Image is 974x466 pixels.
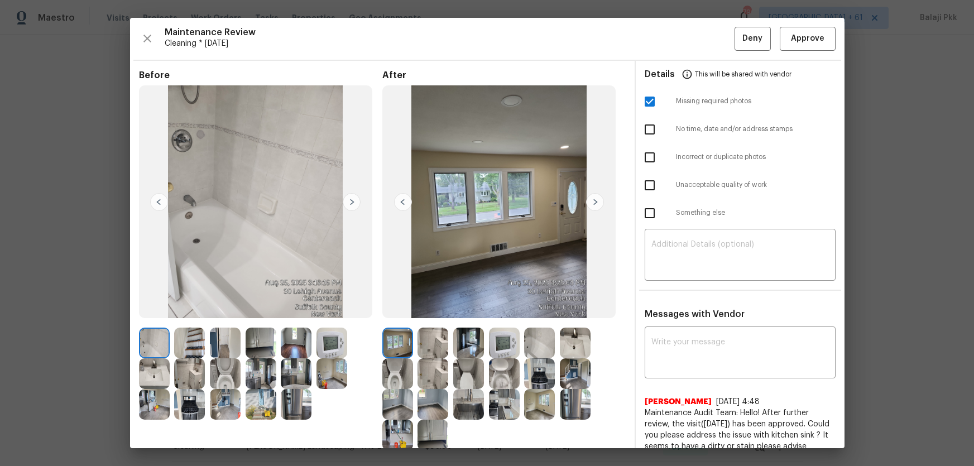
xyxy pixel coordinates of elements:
[676,180,836,190] span: Unacceptable quality of work
[636,199,845,227] div: Something else
[636,116,845,143] div: No time, date and/or address stamps
[165,27,735,38] span: Maintenance Review
[735,27,771,51] button: Deny
[636,143,845,171] div: Incorrect or duplicate photos
[676,97,836,106] span: Missing required photos
[780,27,836,51] button: Approve
[343,193,361,211] img: right-chevron-button-url
[394,193,412,211] img: left-chevron-button-url
[165,38,735,49] span: Cleaning * [DATE]
[139,70,382,81] span: Before
[636,171,845,199] div: Unacceptable quality of work
[645,61,675,88] span: Details
[150,193,168,211] img: left-chevron-button-url
[676,152,836,162] span: Incorrect or duplicate photos
[645,310,745,319] span: Messages with Vendor
[791,32,824,46] span: Approve
[636,88,845,116] div: Missing required photos
[676,124,836,134] span: No time, date and/or address stamps
[586,193,604,211] img: right-chevron-button-url
[716,398,760,406] span: [DATE] 4:48
[645,396,712,407] span: [PERSON_NAME]
[742,32,762,46] span: Deny
[676,208,836,218] span: Something else
[382,70,626,81] span: After
[695,61,791,88] span: This will be shared with vendor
